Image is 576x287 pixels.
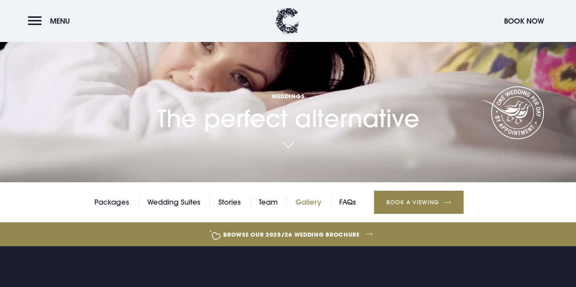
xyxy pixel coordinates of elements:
[218,196,241,208] a: Stories
[50,16,70,26] span: Menu
[500,12,548,30] button: Book Now
[157,92,420,100] span: Weddings
[28,12,74,30] button: Menu
[259,196,278,208] a: Team
[147,196,200,208] a: Wedding Suites
[275,8,299,34] img: Clandeboye Lodge
[94,196,129,208] a: Packages
[374,191,464,214] a: Book a Viewing
[339,196,356,208] a: FAQs
[296,196,321,208] a: Gallery
[157,57,420,133] h1: The perfect alternative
